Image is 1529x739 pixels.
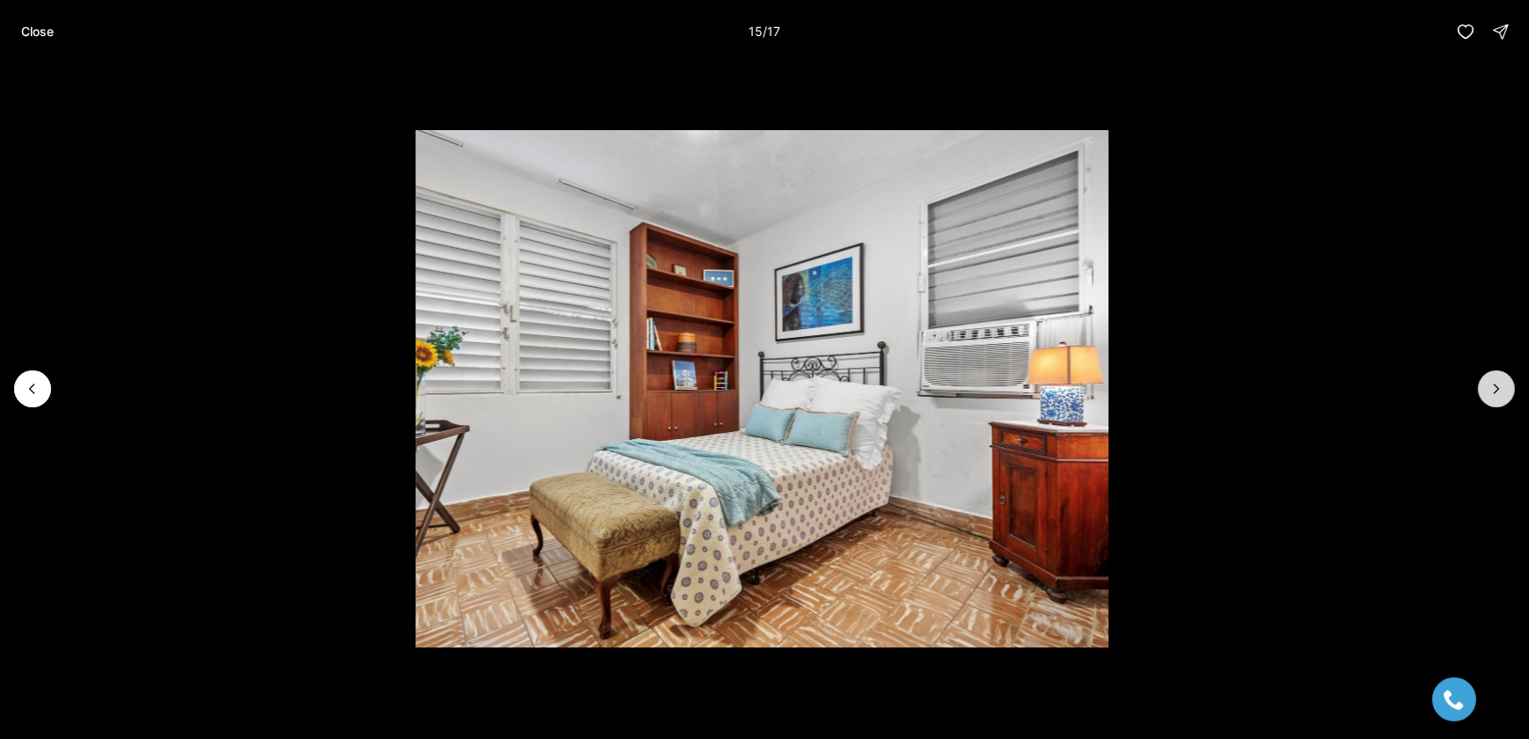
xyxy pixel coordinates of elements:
p: Close [21,25,54,39]
button: Previous slide [14,370,51,407]
p: 15 / 17 [749,24,780,39]
button: Close [11,14,64,49]
button: Next slide [1478,370,1515,407]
